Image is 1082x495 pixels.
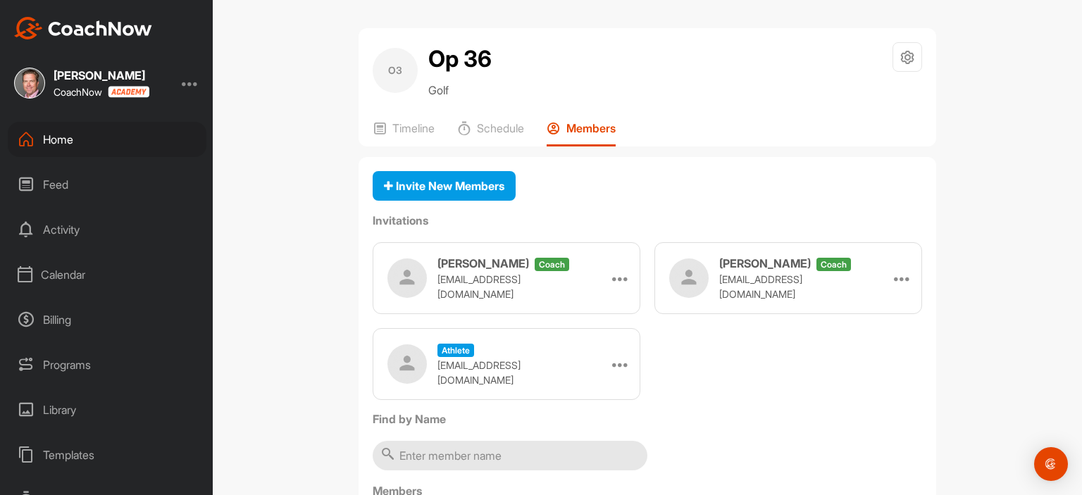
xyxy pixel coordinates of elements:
p: Timeline [392,121,435,135]
img: user [387,258,427,298]
p: [EMAIL_ADDRESS][DOMAIN_NAME] [719,272,860,301]
img: user [387,344,427,384]
span: athlete [437,344,474,357]
div: CoachNow [54,86,149,98]
div: Templates [8,437,206,472]
span: Invite New Members [384,179,504,193]
button: Invite New Members [373,171,516,201]
p: Golf [428,82,492,99]
div: Open Intercom Messenger [1034,447,1068,481]
input: Enter member name [373,441,647,470]
div: O3 [373,48,418,93]
div: Library [8,392,206,427]
span: coach [535,258,569,271]
img: user [669,258,709,298]
div: Home [8,122,206,157]
div: [PERSON_NAME] [54,70,149,81]
p: Schedule [477,121,524,135]
label: Invitations [373,212,922,229]
p: Members [566,121,616,135]
img: CoachNow acadmey [108,86,149,98]
div: Programs [8,347,206,382]
p: [EMAIL_ADDRESS][DOMAIN_NAME] [437,272,578,301]
h3: [PERSON_NAME] [437,255,529,272]
h3: [PERSON_NAME] [719,255,811,272]
label: Find by Name [373,411,922,427]
p: [EMAIL_ADDRESS][DOMAIN_NAME] [437,358,578,387]
img: CoachNow [14,17,152,39]
div: Activity [8,212,206,247]
img: square_abdfdf2b4235f0032e8ef9e906cebb3a.jpg [14,68,45,99]
div: Billing [8,302,206,337]
span: coach [816,258,851,271]
h2: Op 36 [428,42,492,76]
div: Feed [8,167,206,202]
div: Calendar [8,257,206,292]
